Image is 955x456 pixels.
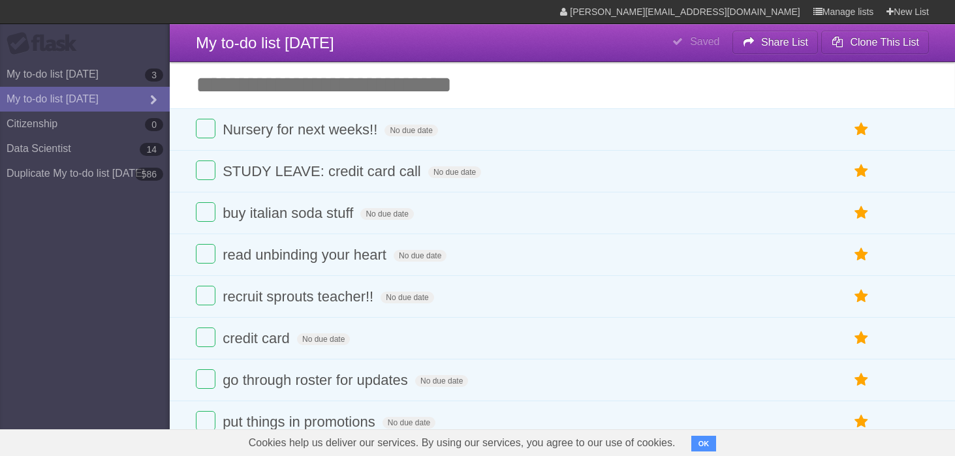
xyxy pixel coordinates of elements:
[196,244,215,264] label: Done
[196,119,215,138] label: Done
[690,36,719,47] b: Saved
[223,414,379,430] span: put things in promotions
[849,119,874,140] label: Star task
[223,205,356,221] span: buy italian soda stuff
[394,250,446,262] span: No due date
[850,37,919,48] b: Clone This List
[223,372,411,388] span: go through roster for updates
[849,411,874,433] label: Star task
[236,430,689,456] span: Cookies help us deliver our services. By using our services, you agree to our use of cookies.
[7,32,85,55] div: Flask
[196,34,334,52] span: My to-do list [DATE]
[196,411,215,431] label: Done
[140,143,163,156] b: 14
[135,168,163,181] b: 586
[145,68,163,82] b: 3
[849,286,874,307] label: Star task
[360,208,413,220] span: No due date
[223,247,390,263] span: read unbinding your heart
[381,292,433,303] span: No due date
[849,244,874,266] label: Star task
[196,202,215,222] label: Done
[196,369,215,389] label: Done
[196,286,215,305] label: Done
[223,163,424,179] span: STUDY LEAVE: credit card call
[223,288,377,305] span: recruit sprouts teacher!!
[849,369,874,391] label: Star task
[732,31,819,54] button: Share List
[849,327,874,349] label: Star task
[196,327,215,347] label: Done
[383,417,435,429] span: No due date
[849,202,874,224] label: Star task
[415,375,468,387] span: No due date
[691,436,717,451] button: OK
[223,330,293,346] span: credit card
[384,125,437,136] span: No due date
[196,160,215,180] label: Done
[428,166,481,178] span: No due date
[145,118,163,131] b: 0
[761,37,808,48] b: Share List
[297,333,350,345] span: No due date
[849,160,874,182] label: Star task
[821,31,929,54] button: Clone This List
[223,121,381,138] span: Nursery for next weeks!!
